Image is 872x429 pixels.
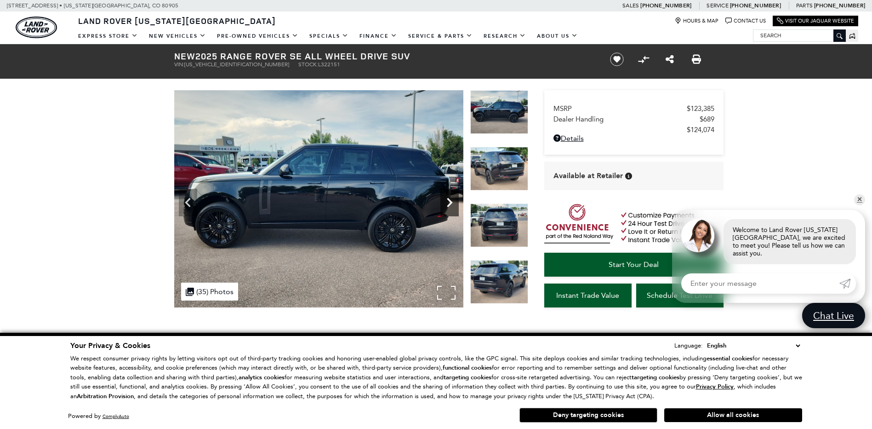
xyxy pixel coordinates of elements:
[470,90,528,134] img: New 2025 Santorini Black LAND ROVER SE image 10
[174,61,184,68] span: VIN:
[519,408,657,423] button: Deny targeting cookies
[174,50,195,62] strong: New
[625,173,632,180] div: Vehicle is in stock and ready for immediate delivery. Due to demand, availability is subject to c...
[609,260,659,269] span: Start Your Deal
[687,126,714,134] span: $124,074
[174,90,463,307] img: New 2025 Santorini Black LAND ROVER SE image 10
[674,342,703,348] div: Language:
[707,2,728,9] span: Service
[298,61,318,68] span: Stock:
[705,341,802,351] select: Language Select
[179,189,197,216] div: Previous
[531,28,583,44] a: About Us
[777,17,854,24] a: Visit Our Jaguar Website
[68,413,129,419] div: Powered by
[304,28,354,44] a: Specials
[666,54,674,65] a: Share this New 2025 Range Rover SE All Wheel Drive SUV
[553,104,687,113] span: MSRP
[553,115,700,123] span: Dealer Handling
[632,373,679,382] strong: targeting cookies
[403,28,478,44] a: Service & Parts
[553,126,714,134] a: $124,074
[78,15,276,26] span: Land Rover [US_STATE][GEOGRAPHIC_DATA]
[553,104,714,113] a: MSRP $123,385
[70,341,150,351] span: Your Privacy & Cookies
[700,115,714,123] span: $689
[637,52,650,66] button: Compare Vehicle
[354,28,403,44] a: Finance
[103,413,129,419] a: ComplyAuto
[753,30,845,41] input: Search
[181,283,238,301] div: (35) Photos
[622,2,639,9] span: Sales
[707,354,752,363] strong: essential cookies
[544,284,632,307] a: Instant Trade Value
[796,2,813,9] span: Parts
[16,17,57,38] a: land-rover
[478,28,531,44] a: Research
[556,291,619,300] span: Instant Trade Value
[553,134,714,143] a: Details
[814,2,865,9] a: [PHONE_NUMBER]
[802,303,865,328] a: Chat Live
[470,147,528,191] img: New 2025 Santorini Black LAND ROVER SE image 11
[607,52,627,67] button: Save vehicle
[470,203,528,247] img: New 2025 Santorini Black LAND ROVER SE image 12
[675,17,718,24] a: Hours & Map
[681,273,839,294] input: Enter your message
[664,408,802,422] button: Allow all cookies
[692,54,701,65] a: Print this New 2025 Range Rover SE All Wheel Drive SUV
[553,115,714,123] a: Dealer Handling $689
[444,373,491,382] strong: targeting cookies
[636,284,724,307] a: Schedule Test Drive
[696,383,734,390] a: Privacy Policy
[7,2,178,9] a: [STREET_ADDRESS] • [US_STATE][GEOGRAPHIC_DATA], CO 80905
[839,273,856,294] a: Submit
[809,309,859,322] span: Chat Live
[16,17,57,38] img: Land Rover
[73,15,281,26] a: Land Rover [US_STATE][GEOGRAPHIC_DATA]
[440,189,459,216] div: Next
[73,28,143,44] a: EXPRESS STORE
[544,253,724,277] a: Start Your Deal
[725,17,766,24] a: Contact Us
[318,61,340,68] span: L322151
[73,28,583,44] nav: Main Navigation
[553,171,623,181] span: Available at Retailer
[640,2,691,9] a: [PHONE_NUMBER]
[681,219,714,252] img: Agent profile photo
[70,354,802,401] p: We respect consumer privacy rights by letting visitors opt out of third-party tracking cookies an...
[470,260,528,304] img: New 2025 Santorini Black LAND ROVER SE image 13
[77,392,134,400] strong: Arbitration Provision
[443,364,492,372] strong: functional cookies
[239,373,285,382] strong: analytics cookies
[143,28,211,44] a: New Vehicles
[687,104,714,113] span: $123,385
[647,291,712,300] span: Schedule Test Drive
[211,28,304,44] a: Pre-Owned Vehicles
[724,219,856,264] div: Welcome to Land Rover [US_STATE][GEOGRAPHIC_DATA], we are excited to meet you! Please tell us how...
[184,61,289,68] span: [US_VEHICLE_IDENTIFICATION_NUMBER]
[174,51,595,61] h1: 2025 Range Rover SE All Wheel Drive SUV
[730,2,781,9] a: [PHONE_NUMBER]
[696,383,734,391] u: Privacy Policy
